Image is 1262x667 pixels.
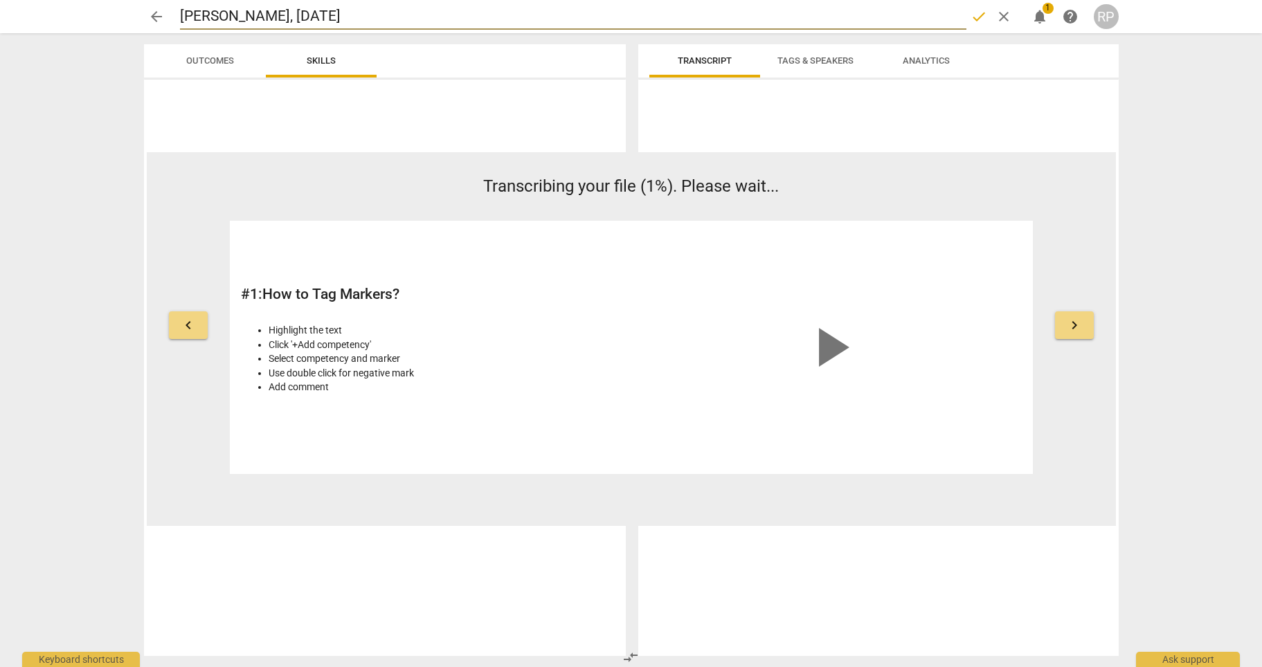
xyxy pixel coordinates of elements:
[269,366,624,381] li: Use double click for negative mark
[269,338,624,352] li: Click '+Add competency'
[241,286,624,303] h2: # 1 : How to Tag Markers?
[180,317,197,333] span: keyboard_arrow_left
[483,176,779,196] span: Transcribing your file (1%). Please wait...
[307,55,336,66] span: Skills
[1066,317,1083,333] span: keyboard_arrow_right
[971,8,987,25] span: done
[1031,8,1048,25] span: notifications
[1043,3,1054,14] span: 1
[269,323,624,338] li: Highlight the text
[269,351,624,366] li: Select competency and marker
[1062,8,1079,25] span: help
[186,55,234,66] span: Outcomes
[1027,4,1052,29] button: Notifications
[1058,4,1083,29] a: Help
[995,8,1012,25] span: clear
[22,652,140,667] div: Keyboard shortcuts
[269,380,624,394] li: Add comment
[622,649,639,666] span: compare_arrows
[777,55,854,66] span: Tags & Speakers
[180,3,966,30] input: Title
[1094,4,1119,29] button: RP
[148,8,165,25] span: arrow_back
[797,314,863,381] span: play_arrow
[903,55,950,66] span: Analytics
[678,55,732,66] span: Transcript
[1136,652,1240,667] div: Ask support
